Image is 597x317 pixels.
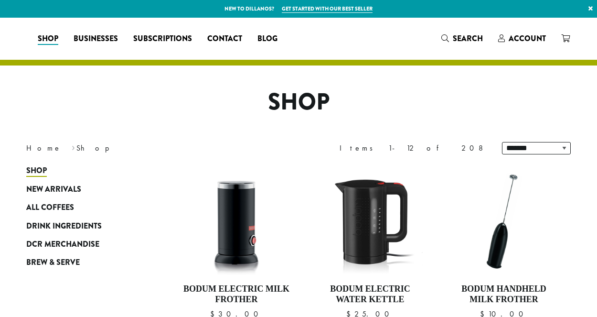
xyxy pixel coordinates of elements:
[26,142,284,154] nav: Breadcrumb
[26,184,81,196] span: New Arrivals
[26,180,141,198] a: New Arrivals
[30,31,66,46] a: Shop
[26,202,74,214] span: All Coffees
[26,143,62,153] a: Home
[315,284,425,305] h4: Bodum Electric Water Kettle
[282,5,373,13] a: Get started with our best seller
[26,217,141,235] a: Drink Ingredients
[72,139,75,154] span: ›
[38,33,58,45] span: Shop
[26,253,141,272] a: Brew & Serve
[74,33,118,45] span: Businesses
[26,235,141,253] a: DCR Merchandise
[449,284,559,305] h4: Bodum Handheld Milk Frother
[449,166,559,276] img: DP3927.01-002.png
[207,33,242,45] span: Contact
[26,198,141,217] a: All Coffees
[181,284,291,305] h4: Bodum Electric Milk Frother
[26,220,102,232] span: Drink Ingredients
[181,166,291,276] img: DP3954.01-002.png
[434,31,490,46] a: Search
[340,142,488,154] div: Items 1-12 of 208
[26,239,99,251] span: DCR Merchandise
[453,33,483,44] span: Search
[257,33,277,45] span: Blog
[509,33,546,44] span: Account
[315,166,425,276] img: DP3955.01.png
[133,33,192,45] span: Subscriptions
[26,257,80,269] span: Brew & Serve
[26,162,141,180] a: Shop
[26,165,47,177] span: Shop
[19,88,578,116] h1: Shop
